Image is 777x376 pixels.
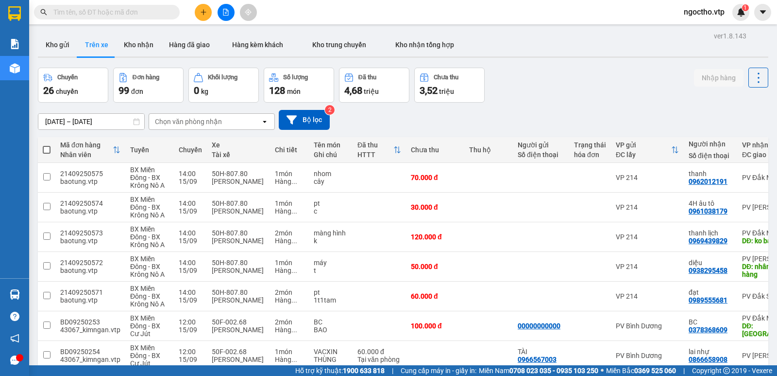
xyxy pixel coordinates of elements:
[130,255,165,278] span: BX Miền Đông - BX Krông Nô A
[60,237,120,245] div: baotung.vtp
[392,365,393,376] span: |
[179,267,202,274] div: 15/09
[212,259,265,267] div: 50H-807.80
[130,166,165,189] span: BX Miền Đông - BX Krông Nô A
[60,348,120,356] div: BD09250254
[275,229,304,237] div: 2 món
[212,288,265,296] div: 50H-807.80
[212,141,265,149] div: Xe
[634,367,676,375] strong: 0369 525 060
[759,8,767,17] span: caret-down
[357,141,393,149] div: Đã thu
[179,170,202,178] div: 14:00
[212,170,265,178] div: 50H-807.80
[291,207,297,215] span: ...
[212,151,265,159] div: Tài xế
[179,207,202,215] div: 15/09
[212,348,265,356] div: 50F-002.68
[353,137,406,163] th: Toggle SortBy
[616,203,679,211] div: VP 214
[411,292,459,300] div: 60.000 đ
[60,296,120,304] div: baotung.vtp
[411,322,459,330] div: 100.000 đ
[60,199,120,207] div: 21409250574
[60,141,113,149] div: Mã đơn hàng
[689,259,732,267] div: diệu
[357,356,401,363] div: Tại văn phòng
[689,140,732,148] div: Người nhận
[275,199,304,207] div: 1 món
[743,4,747,11] span: 1
[179,178,202,185] div: 15/09
[283,74,308,81] div: Số lượng
[212,207,265,215] div: [PERSON_NAME]
[179,348,202,356] div: 12:00
[714,31,746,41] div: ver 1.8.143
[60,259,120,267] div: 21409250572
[616,151,671,159] div: ĐC lấy
[509,367,598,375] strong: 0708 023 035 - 0935 103 250
[339,68,409,103] button: Đã thu4,68 triệu
[118,85,129,96] span: 99
[518,348,564,356] div: TÀI
[314,229,348,237] div: màng hình
[689,326,727,334] div: 0378368609
[60,288,120,296] div: 21409250571
[689,296,727,304] div: 0989555681
[275,296,304,304] div: Hàng thông thường
[314,207,348,215] div: c
[40,9,47,16] span: search
[616,174,679,181] div: VP 214
[518,141,564,149] div: Người gửi
[616,352,679,359] div: PV Bình Dương
[344,85,362,96] span: 4,68
[314,151,348,159] div: Ghi chú
[130,196,165,219] span: BX Miền Đông - BX Krông Nô A
[195,4,212,21] button: plus
[616,322,679,330] div: PV Bình Dương
[60,170,120,178] div: 21409250575
[291,356,297,363] span: ...
[130,146,169,154] div: Tuyến
[212,326,265,334] div: [PERSON_NAME]
[616,233,679,241] div: VP 214
[689,178,727,185] div: 0962012191
[60,178,120,185] div: baotung.vtp
[574,151,606,159] div: hóa đơn
[212,296,265,304] div: [PERSON_NAME]
[212,267,265,274] div: [PERSON_NAME]
[574,141,606,149] div: Trạng thái
[275,237,304,245] div: Hàng thông thường
[723,367,730,374] span: copyright
[60,326,120,334] div: 43067_kimngan.vtp
[131,88,143,95] span: đơn
[275,170,304,178] div: 1 món
[606,365,676,376] span: Miền Bắc
[689,356,727,363] div: 0866658908
[694,69,743,87] button: Nhập hàng
[261,118,269,125] svg: open
[676,6,732,18] span: ngoctho.vtp
[742,4,749,11] sup: 1
[689,348,732,356] div: lai nhự
[212,356,265,363] div: [PERSON_NAME]
[10,312,19,321] span: question-circle
[287,88,301,95] span: món
[8,6,21,21] img: logo-vxr
[57,74,78,81] div: Chuyến
[291,326,297,334] span: ...
[179,237,202,245] div: 15/09
[201,88,208,95] span: kg
[212,237,265,245] div: [PERSON_NAME]
[291,296,297,304] span: ...
[754,4,771,21] button: caret-down
[314,199,348,207] div: pt
[60,229,120,237] div: 21409250573
[434,74,458,81] div: Chưa thu
[395,41,454,49] span: Kho nhận tổng hợp
[616,292,679,300] div: VP 214
[314,296,348,304] div: 1t1tam
[275,356,304,363] div: Hàng thông thường
[155,117,222,126] div: Chọn văn phòng nhận
[275,348,304,356] div: 1 món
